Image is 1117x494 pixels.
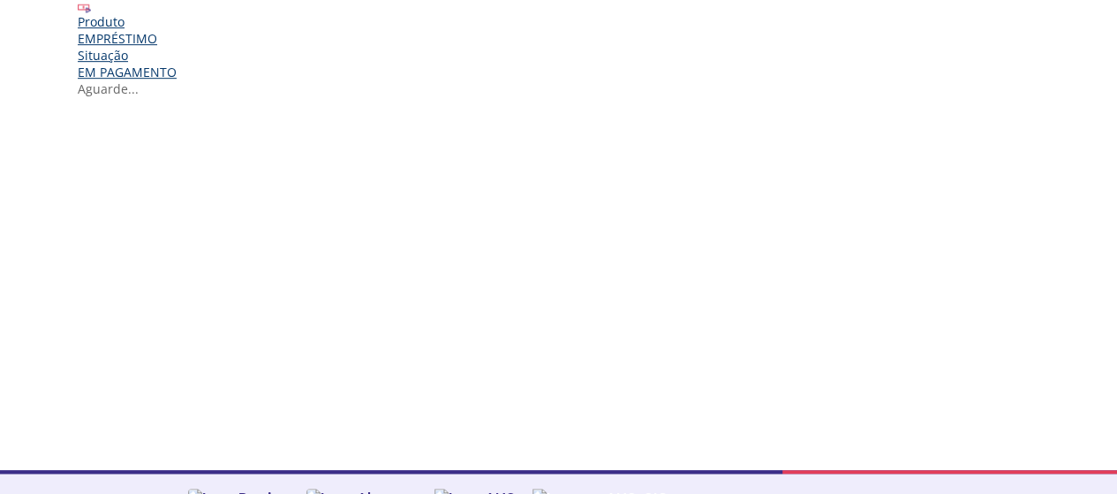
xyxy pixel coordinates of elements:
div: Aguarde... [78,80,1053,97]
iframe: Iframe [78,115,1053,433]
div: Produto [78,13,177,30]
div: Situação [78,47,177,64]
section: <span lang="en" dir="ltr">IFrameProdutos</span> [78,115,1053,437]
span: EM PAGAMENTO [78,64,177,80]
div: EMPRÉSTIMO [78,30,177,47]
